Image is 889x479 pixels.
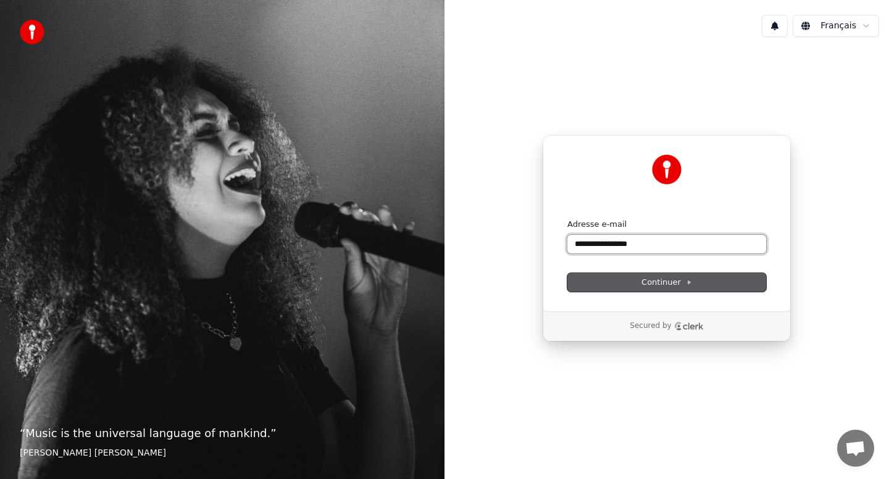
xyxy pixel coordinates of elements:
a: Ouvrir le chat [837,430,874,467]
a: Clerk logo [674,322,704,330]
footer: [PERSON_NAME] [PERSON_NAME] [20,447,425,459]
button: Continuer [567,273,766,292]
span: Continuer [641,277,692,288]
img: Youka [652,155,682,184]
p: “ Music is the universal language of mankind. ” [20,425,425,442]
label: Adresse e-mail [567,219,627,230]
img: youka [20,20,44,44]
p: Secured by [630,321,671,331]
